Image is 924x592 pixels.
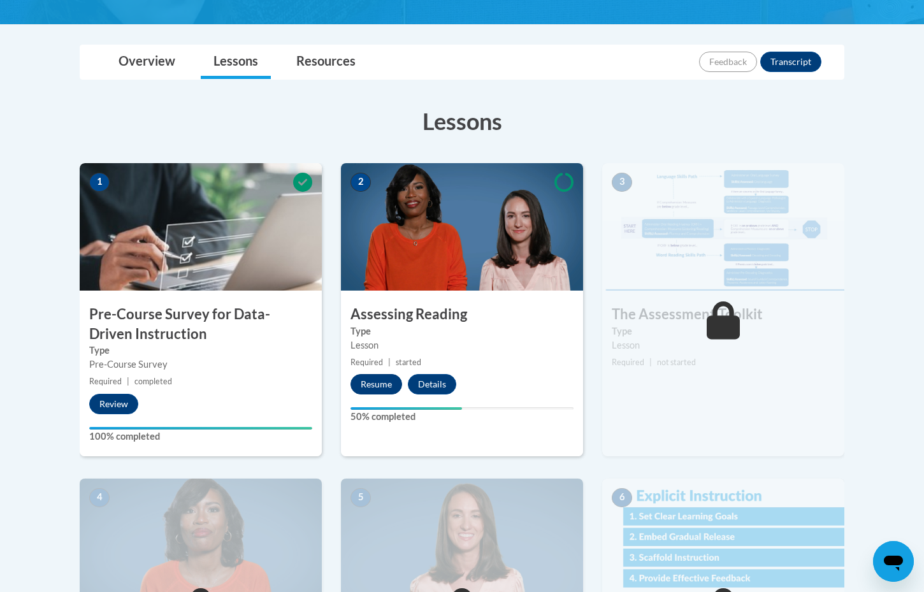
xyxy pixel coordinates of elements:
[760,52,821,72] button: Transcript
[873,541,914,582] iframe: Button to launch messaging window
[80,105,844,137] h3: Lessons
[89,377,122,386] span: Required
[106,45,188,79] a: Overview
[284,45,368,79] a: Resources
[612,488,632,507] span: 6
[89,343,312,357] label: Type
[89,173,110,192] span: 1
[134,377,172,386] span: completed
[602,163,844,291] img: Course Image
[89,488,110,507] span: 4
[350,324,574,338] label: Type
[127,377,129,386] span: |
[350,374,402,394] button: Resume
[396,357,421,367] span: started
[350,173,371,192] span: 2
[350,338,574,352] div: Lesson
[201,45,271,79] a: Lessons
[408,374,456,394] button: Details
[612,357,644,367] span: Required
[612,338,835,352] div: Lesson
[89,394,138,414] button: Review
[80,163,322,291] img: Course Image
[341,305,583,324] h3: Assessing Reading
[89,357,312,372] div: Pre-Course Survey
[699,52,757,72] button: Feedback
[80,305,322,344] h3: Pre-Course Survey for Data-Driven Instruction
[341,163,583,291] img: Course Image
[649,357,652,367] span: |
[89,430,312,444] label: 100% completed
[602,305,844,324] h3: The Assessment Toolkit
[350,357,383,367] span: Required
[388,357,391,367] span: |
[612,324,835,338] label: Type
[89,427,312,430] div: Your progress
[350,407,462,410] div: Your progress
[612,173,632,192] span: 3
[350,488,371,507] span: 5
[657,357,696,367] span: not started
[350,410,574,424] label: 50% completed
